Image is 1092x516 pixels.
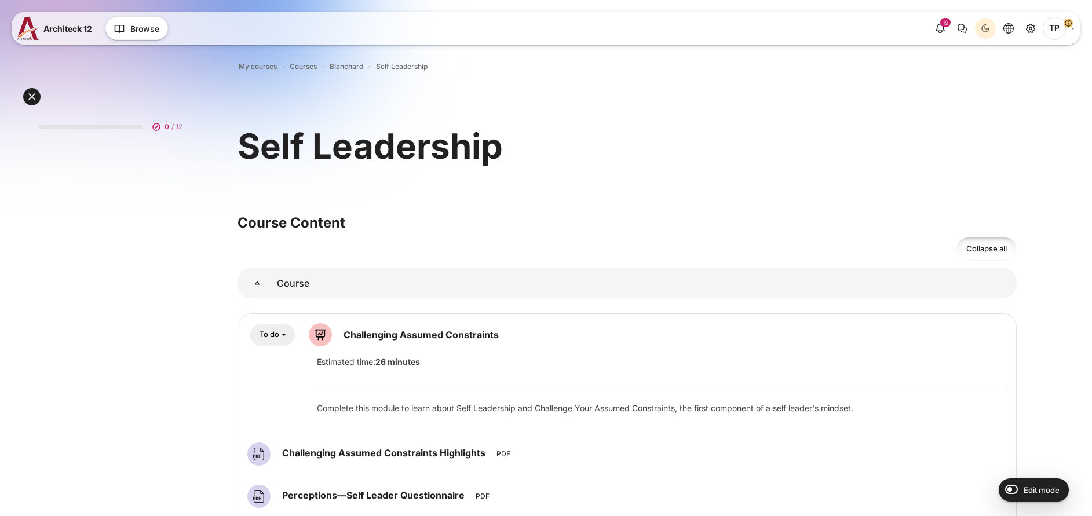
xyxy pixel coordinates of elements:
div: Estimated time: [308,356,1016,368]
img: A12 [17,17,39,40]
span: Collapse all [966,243,1007,255]
button: Light Mode Dark Mode [975,18,996,39]
span: 0 [165,122,169,132]
span: Edit mode [1024,485,1060,495]
a: Blanchard [330,61,363,72]
h3: Course Content [238,214,1017,232]
span: Browse [130,23,159,35]
nav: Navigation bar [238,59,1017,74]
img: File icon [247,485,271,508]
div: 19 [940,18,951,27]
button: There are 0 unread conversations [952,18,973,39]
div: Completion requirements for Challenging Assumed Constraints [250,324,295,346]
span: / 12 [171,122,182,132]
a: Self Leadership [376,61,428,72]
div: Show notification window with 19 new notifications [930,18,951,39]
a: Courses [290,61,317,72]
a: Challenging Assumed Constraints [344,329,499,341]
a: A12 A12 Architeck 12 [17,17,97,40]
h1: Self Leadership [238,123,503,169]
img: File icon [247,442,271,466]
a: Course [238,268,277,298]
div: Dark Mode [977,20,994,37]
a: My courses [239,61,277,72]
button: Languages [998,18,1019,39]
span: Thanyaphon Pongpaichet [1043,17,1066,40]
a: Perceptions—Self Leader Questionnaire [282,489,468,501]
a: Challenging Assumed Constraints Highlights [282,447,488,459]
strong: 26 minutes [375,357,420,367]
button: Browse [105,17,168,40]
a: 0 / 12 [30,109,196,138]
a: Collapse all [956,237,1017,261]
img: Lesson icon [309,323,332,346]
button: To do [250,324,295,346]
span: Architeck 12 [43,23,92,35]
a: User menu [1043,17,1075,40]
div: Complete this module to learn about Self Leadership and Challenge Your Assumed Constraints, the f... [317,402,1007,414]
a: Site administration [1020,18,1041,39]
